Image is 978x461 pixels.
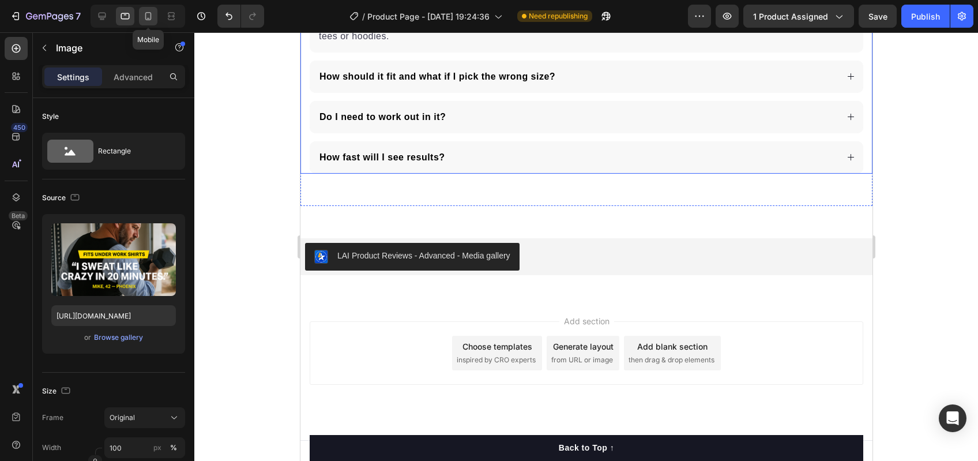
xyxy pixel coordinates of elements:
[51,223,176,296] img: preview-image
[300,32,872,461] iframe: Design area
[104,407,185,428] button: Original
[98,138,168,164] div: Rectangle
[56,41,154,55] p: Image
[93,332,144,343] button: Browse gallery
[11,123,28,132] div: 450
[868,12,887,21] span: Save
[367,10,490,23] span: Product Page - [DATE] 19:24:36
[114,71,153,83] p: Advanced
[167,441,180,455] button: px
[170,443,177,453] div: %
[42,111,59,122] div: Style
[362,10,365,23] span: /
[743,5,854,28] button: 1 product assigned
[529,11,588,21] span: Need republishing
[76,9,81,23] p: 7
[42,384,73,399] div: Size
[939,404,966,432] div: Open Intercom Messenger
[51,305,176,326] input: https://example.com/image.jpg
[859,5,897,28] button: Save
[104,437,185,458] input: px%
[328,323,414,333] span: then drag & drop elements
[42,413,63,423] label: Frame
[337,308,407,320] div: Add blank section
[84,331,91,344] span: or
[110,413,135,423] span: Original
[753,10,828,23] span: 1 product assigned
[94,332,143,343] div: Browse gallery
[151,441,164,455] button: %
[57,71,89,83] p: Settings
[911,10,940,23] div: Publish
[217,5,264,28] div: Undo/Redo
[42,443,61,453] label: Width
[901,5,950,28] button: Publish
[5,5,86,28] button: 7
[42,190,82,206] div: Source
[153,443,161,453] div: px
[9,211,28,220] div: Beta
